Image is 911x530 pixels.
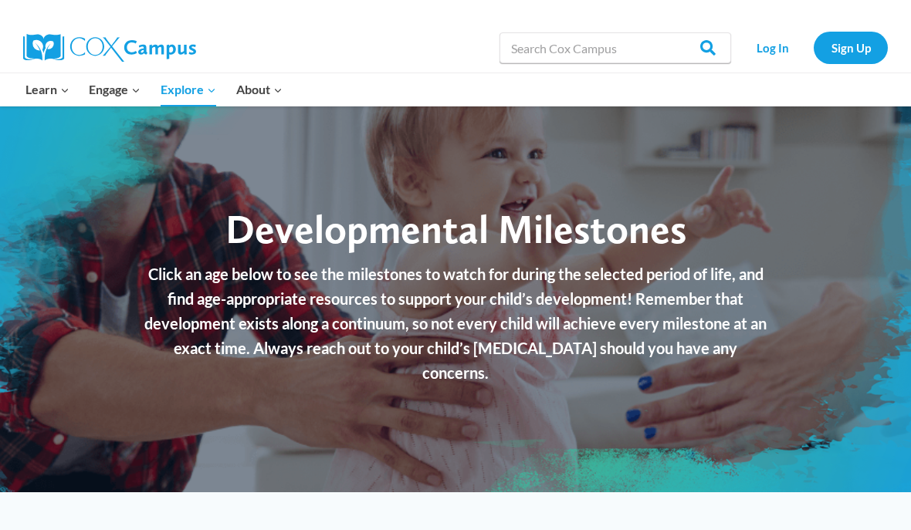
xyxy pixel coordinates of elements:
[500,32,731,63] input: Search Cox Campus
[739,32,888,63] nav: Secondary Navigation
[236,79,283,100] span: About
[143,262,768,385] p: Click an age below to see the milestones to watch for during the selected period of life, and fin...
[814,32,888,63] a: Sign Up
[23,34,196,62] img: Cox Campus
[739,32,806,63] a: Log In
[161,79,216,100] span: Explore
[15,73,292,106] nav: Primary Navigation
[225,204,686,253] span: Developmental Milestones
[89,79,141,100] span: Engage
[25,79,69,100] span: Learn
